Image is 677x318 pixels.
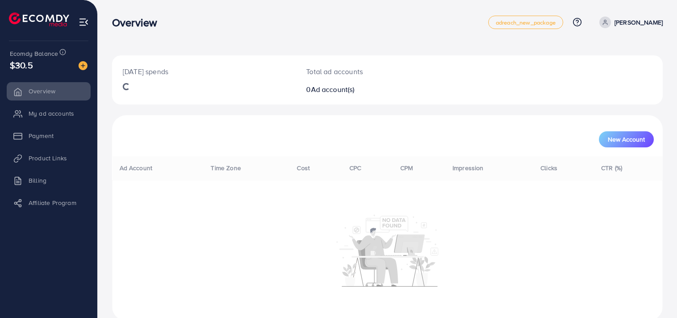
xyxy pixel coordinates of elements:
p: [PERSON_NAME] [615,17,663,28]
span: adreach_new_package [496,20,556,25]
span: New Account [608,136,645,142]
a: adreach_new_package [488,16,563,29]
h3: Overview [112,16,164,29]
span: Ecomdy Balance [10,49,58,58]
p: [DATE] spends [123,66,285,77]
img: logo [9,13,69,26]
img: image [79,61,87,70]
img: menu [79,17,89,27]
button: New Account [599,131,654,147]
a: [PERSON_NAME] [596,17,663,28]
span: Ad account(s) [311,84,355,94]
h2: 0 [306,85,423,94]
p: Total ad accounts [306,66,423,77]
span: $30.5 [10,59,33,71]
